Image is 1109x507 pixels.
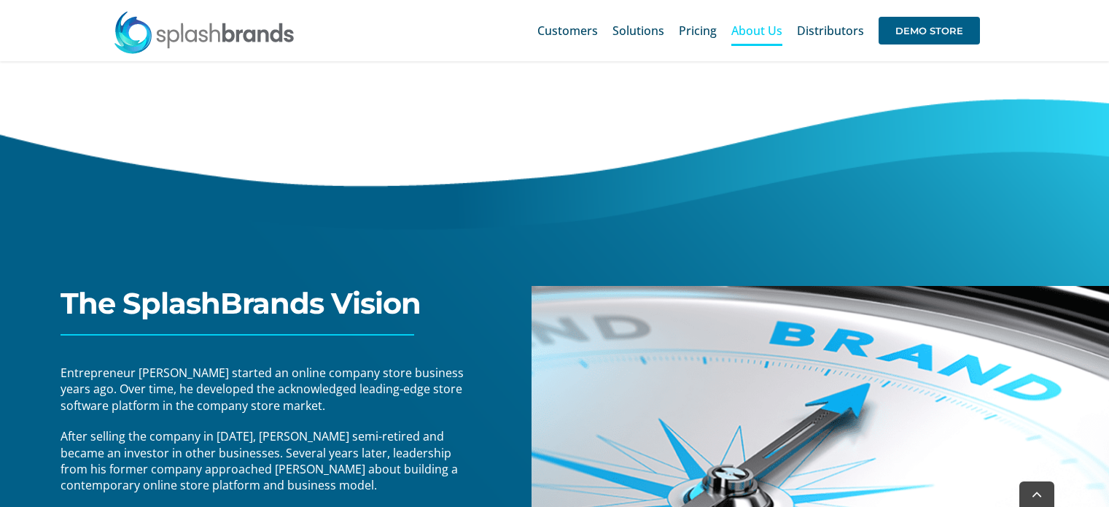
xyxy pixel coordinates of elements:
a: Customers [537,7,598,54]
a: Distributors [797,7,864,54]
a: Pricing [679,7,717,54]
span: Distributors [797,25,864,36]
span: About Us [731,25,782,36]
span: Entrepreneur [PERSON_NAME] started an online company store business years ago. Over time, he deve... [61,365,464,414]
span: Customers [537,25,598,36]
span: The SplashBrands Vision [61,285,421,321]
a: DEMO STORE [879,7,980,54]
span: DEMO STORE [879,17,980,44]
span: Solutions [612,25,664,36]
span: After selling the company in [DATE], [PERSON_NAME] semi-retired and became an investor in other b... [61,428,458,493]
img: SplashBrands.com Logo [113,10,295,54]
span: Pricing [679,25,717,36]
nav: Main Menu Sticky [537,7,980,54]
